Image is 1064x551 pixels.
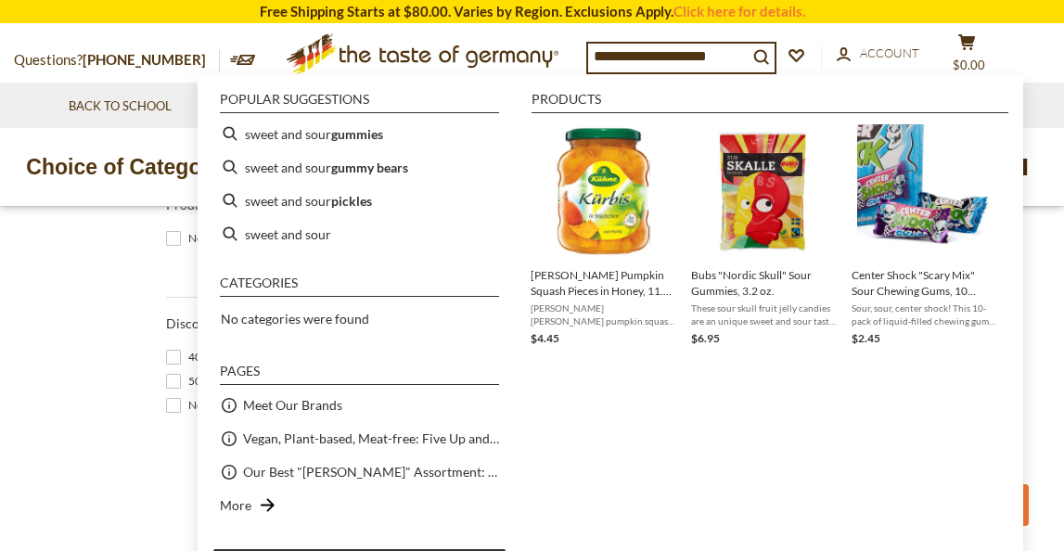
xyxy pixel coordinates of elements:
[331,190,372,211] b: pickles
[212,184,506,217] li: sweet and sour pickles
[691,331,720,345] span: $6.95
[220,365,499,385] li: Pages
[221,311,369,327] span: No categories were found
[852,267,997,299] span: Center Shock "Scary Mix" Sour Chewing Gums, 10 pieces, 1oz
[220,276,499,297] li: Categories
[673,3,805,19] a: Click here for details.
[691,301,837,327] span: These sour skull fruit jelly candies are an unique sweet and sour taste combination. It’s one of ...
[243,394,342,416] a: Meet Our Brands
[844,117,1005,355] li: Center Shock "Scary Mix" Sour Chewing Gums, 10 pieces, 1oz
[212,422,506,455] li: Vegan, Plant-based, Meat-free: Five Up and Coming Brands
[523,117,684,355] li: Kuehne Pumpkin Squash Pieces in Honey, 11.5 oz.
[243,428,499,449] a: Vegan, Plant-based, Meat-free: Five Up and Coming Brands
[532,93,1008,113] li: Products
[331,123,383,145] b: gummies
[852,331,880,345] span: $2.45
[14,48,220,72] p: Questions?
[531,124,676,348] a: Kuehne Pumpkin Squash Pieces in Honey[PERSON_NAME] Pumpkin Squash Pieces in Honey, 11.5 oz.[PERSO...
[166,373,215,390] span: 50%
[531,267,676,299] span: [PERSON_NAME] Pumpkin Squash Pieces in Honey, 11.5 oz.
[166,230,216,247] span: New
[166,397,253,414] span: No discount
[852,301,997,327] span: Sour, sour, center shock! This 10-pack of liquid-filled chewing gums promise a mega-sour taste ex...
[166,315,219,331] span: Discount
[953,58,985,72] span: $0.00
[69,96,172,117] a: Back to School
[684,117,844,355] li: Bubs "Nordic Skull" Sour Gummies, 3.2 oz.
[536,124,671,259] img: Kuehne Pumpkin Squash Pieces in Honey
[212,150,506,184] li: sweet and sour gummy bears
[852,124,997,348] a: Center Shock "Scary Mix" Sour Chewing Gums, 10 pieces, 1ozSour, sour, center shock! This 10-pack ...
[691,267,837,299] span: Bubs "Nordic Skull" Sour Gummies, 3.2 oz.
[212,117,506,150] li: sweet and sour gummies
[697,124,831,259] img: Bubs Sour Skull
[243,461,499,482] a: Our Best "[PERSON_NAME]" Assortment: 33 Choices For The Grillabend
[220,93,499,113] li: Popular suggestions
[837,44,919,64] a: Account
[691,124,837,348] a: Bubs Sour SkullBubs "Nordic Skull" Sour Gummies, 3.2 oz.These sour skull fruit jelly candies are ...
[212,489,506,522] li: More
[939,33,994,80] button: $0.00
[166,349,215,365] span: 40%
[212,455,506,489] li: Our Best "[PERSON_NAME]" Assortment: 33 Choices For The Grillabend
[83,51,206,68] a: [PHONE_NUMBER]
[531,331,559,345] span: $4.45
[212,389,506,422] li: Meet Our Brands
[331,157,408,178] b: gummy bears
[860,45,919,60] span: Account
[531,301,676,327] span: [PERSON_NAME] [PERSON_NAME] pumpkin squash pieces are preserved in a sweet and sour brine refined...
[212,217,506,250] li: sweet and sour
